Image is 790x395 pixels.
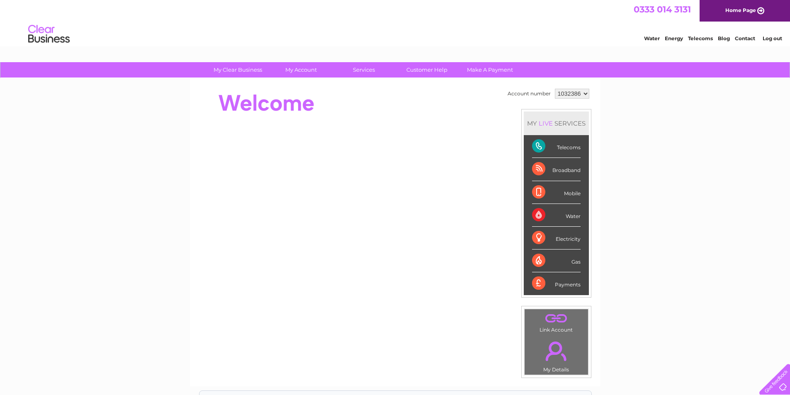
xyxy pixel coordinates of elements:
a: Contact [735,35,755,41]
div: Clear Business is a trading name of Verastar Limited (registered in [GEOGRAPHIC_DATA] No. 3667643... [199,5,591,40]
div: Water [532,204,581,227]
a: My Clear Business [204,62,272,78]
a: 0333 014 3131 [634,4,691,15]
div: Gas [532,250,581,272]
a: Services [330,62,398,78]
img: logo.png [28,22,70,47]
a: Customer Help [393,62,461,78]
a: Telecoms [688,35,713,41]
a: Log out [763,35,782,41]
div: Broadband [532,158,581,181]
div: LIVE [537,119,554,127]
a: Energy [665,35,683,41]
div: Telecoms [532,135,581,158]
div: Mobile [532,181,581,204]
td: Account number [506,87,553,101]
a: . [527,337,586,366]
div: MY SERVICES [524,111,589,135]
a: Blog [718,35,730,41]
div: Payments [532,272,581,295]
a: Water [644,35,660,41]
div: Electricity [532,227,581,250]
a: . [527,311,586,326]
td: My Details [524,334,588,375]
td: Link Account [524,309,588,335]
a: Make A Payment [456,62,524,78]
a: My Account [267,62,335,78]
